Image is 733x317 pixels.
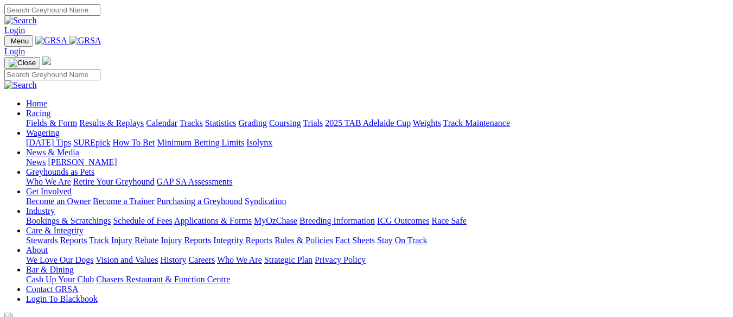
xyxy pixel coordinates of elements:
[26,275,94,284] a: Cash Up Your Club
[377,236,427,245] a: Stay On Track
[26,255,729,265] div: About
[443,118,510,128] a: Track Maintenance
[325,118,411,128] a: 2025 TAB Adelaide Cup
[26,128,60,137] a: Wagering
[96,275,230,284] a: Chasers Restaurant & Function Centre
[246,138,272,147] a: Isolynx
[26,236,729,245] div: Care & Integrity
[213,236,272,245] a: Integrity Reports
[431,216,466,225] a: Race Safe
[69,36,101,46] img: GRSA
[4,16,37,26] img: Search
[239,118,267,128] a: Grading
[26,216,729,226] div: Industry
[48,157,117,167] a: [PERSON_NAME]
[161,236,211,245] a: Injury Reports
[4,4,100,16] input: Search
[26,284,78,294] a: Contact GRSA
[113,216,172,225] a: Schedule of Fees
[73,138,110,147] a: SUREpick
[26,138,71,147] a: [DATE] Tips
[4,26,25,35] a: Login
[4,80,37,90] img: Search
[79,118,144,128] a: Results & Replays
[26,148,79,157] a: News & Media
[157,196,243,206] a: Purchasing a Greyhound
[26,255,93,264] a: We Love Our Dogs
[146,118,177,128] a: Calendar
[254,216,297,225] a: MyOzChase
[157,138,244,147] a: Minimum Betting Limits
[26,294,98,303] a: Login To Blackbook
[35,36,67,46] img: GRSA
[26,265,74,274] a: Bar & Dining
[26,167,94,176] a: Greyhounds as Pets
[11,37,29,45] span: Menu
[26,99,47,108] a: Home
[160,255,186,264] a: History
[73,177,155,186] a: Retire Your Greyhound
[315,255,366,264] a: Privacy Policy
[275,236,333,245] a: Rules & Policies
[264,255,313,264] a: Strategic Plan
[93,196,155,206] a: Become a Trainer
[26,206,55,215] a: Industry
[4,69,100,80] input: Search
[26,109,50,118] a: Racing
[217,255,262,264] a: Who We Are
[174,216,252,225] a: Applications & Forms
[188,255,215,264] a: Careers
[26,118,729,128] div: Racing
[245,196,286,206] a: Syndication
[335,236,375,245] a: Fact Sheets
[26,177,71,186] a: Who We Are
[26,196,91,206] a: Become an Owner
[26,157,46,167] a: News
[205,118,237,128] a: Statistics
[26,196,729,206] div: Get Involved
[26,216,111,225] a: Bookings & Scratchings
[26,226,84,235] a: Care & Integrity
[42,56,51,65] img: logo-grsa-white.png
[26,187,72,196] a: Get Involved
[4,57,40,69] button: Toggle navigation
[26,275,729,284] div: Bar & Dining
[4,47,25,56] a: Login
[269,118,301,128] a: Coursing
[26,157,729,167] div: News & Media
[180,118,203,128] a: Tracks
[26,245,48,255] a: About
[26,138,729,148] div: Wagering
[95,255,158,264] a: Vision and Values
[299,216,375,225] a: Breeding Information
[413,118,441,128] a: Weights
[4,35,33,47] button: Toggle navigation
[157,177,233,186] a: GAP SA Assessments
[303,118,323,128] a: Trials
[9,59,36,67] img: Close
[26,177,729,187] div: Greyhounds as Pets
[113,138,155,147] a: How To Bet
[89,236,158,245] a: Track Injury Rebate
[377,216,429,225] a: ICG Outcomes
[26,236,87,245] a: Stewards Reports
[26,118,77,128] a: Fields & Form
